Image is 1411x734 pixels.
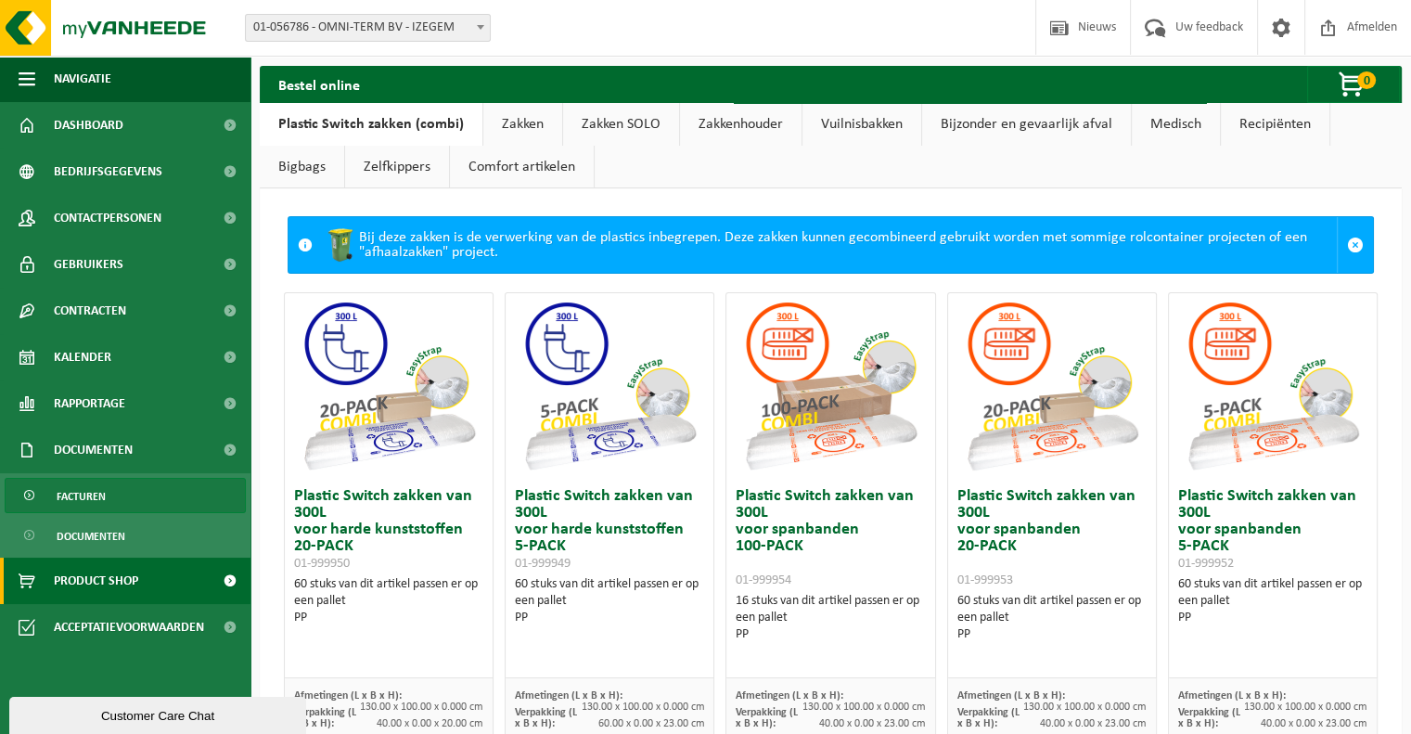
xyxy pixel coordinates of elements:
span: 01-999952 [1178,557,1234,571]
div: PP [1178,610,1367,626]
a: Documenten [5,518,246,553]
span: 130.00 x 100.00 x 0.000 cm [1023,702,1147,713]
span: Afmetingen (L x B x H): [1178,690,1286,702]
span: Acceptatievoorwaarden [54,604,204,650]
img: 01-999950 [296,293,481,479]
span: 130.00 x 100.00 x 0.000 cm [360,702,483,713]
span: 01-056786 - OMNI-TERM BV - IZEGEM [245,14,491,42]
span: Navigatie [54,56,111,102]
img: 01-999952 [1180,293,1366,479]
a: Plastic Switch zakken (combi) [260,103,482,146]
img: 01-999953 [959,293,1145,479]
span: Afmetingen (L x B x H): [736,690,843,702]
a: Recipiënten [1221,103,1329,146]
a: Zakkenhouder [680,103,802,146]
h3: Plastic Switch zakken van 300L voor harde kunststoffen 5-PACK [515,488,704,572]
a: Zakken SOLO [563,103,679,146]
span: 01-056786 - OMNI-TERM BV - IZEGEM [246,15,490,41]
a: Zakken [483,103,562,146]
a: Sluit melding [1337,217,1373,273]
span: Contracten [54,288,126,334]
a: Bigbags [260,146,344,188]
span: Bedrijfsgegevens [54,148,162,195]
div: 60 stuks van dit artikel passen er op een pallet [515,576,704,626]
span: Afmetingen (L x B x H): [294,690,402,702]
span: 130.00 x 100.00 x 0.000 cm [581,702,704,713]
a: Vuilnisbakken [802,103,921,146]
span: Facturen [57,479,106,514]
span: Contactpersonen [54,195,161,241]
span: Documenten [54,427,133,473]
span: 40.00 x 0.00 x 23.00 cm [1261,718,1367,729]
span: 40.00 x 0.00 x 20.00 cm [377,718,483,729]
div: 16 stuks van dit artikel passen er op een pallet [736,593,925,643]
div: PP [294,610,483,626]
h2: Bestel online [260,66,378,102]
iframe: chat widget [9,693,310,734]
h3: Plastic Switch zakken van 300L voor spanbanden 100-PACK [736,488,925,588]
img: WB-0240-HPE-GN-50.png [322,226,359,264]
span: Rapportage [54,380,125,427]
span: 01-999953 [957,573,1013,587]
a: Comfort artikelen [450,146,594,188]
span: 40.00 x 0.00 x 23.00 cm [1040,718,1147,729]
div: 60 stuks van dit artikel passen er op een pallet [1178,576,1367,626]
h3: Plastic Switch zakken van 300L voor spanbanden 5-PACK [1178,488,1367,572]
span: Documenten [57,519,125,554]
span: Verpakking (L x B x H): [294,707,356,729]
div: PP [957,626,1147,643]
div: PP [515,610,704,626]
span: 0 [1357,71,1376,89]
span: 01-999950 [294,557,350,571]
img: 01-999949 [517,293,702,479]
div: PP [736,626,925,643]
span: Afmetingen (L x B x H): [957,690,1065,702]
a: Zelfkippers [345,146,449,188]
h3: Plastic Switch zakken van 300L voor harde kunststoffen 20-PACK [294,488,483,572]
span: Verpakking (L x B x H): [957,707,1020,729]
div: Bij deze zakken is de verwerking van de plastics inbegrepen. Deze zakken kunnen gecombineerd gebr... [322,217,1337,273]
span: Verpakking (L x B x H): [515,707,577,729]
span: 130.00 x 100.00 x 0.000 cm [1244,702,1367,713]
span: 01-999949 [515,557,571,571]
button: 0 [1307,66,1400,103]
a: Bijzonder en gevaarlijk afval [922,103,1131,146]
div: 60 stuks van dit artikel passen er op een pallet [294,576,483,626]
span: Kalender [54,334,111,380]
h3: Plastic Switch zakken van 300L voor spanbanden 20-PACK [957,488,1147,588]
a: Facturen [5,478,246,513]
span: Product Shop [54,558,138,604]
a: Medisch [1132,103,1220,146]
span: Verpakking (L x B x H): [736,707,798,729]
span: 60.00 x 0.00 x 23.00 cm [597,718,704,729]
span: 40.00 x 0.00 x 23.00 cm [819,718,926,729]
span: 01-999954 [736,573,791,587]
img: 01-999954 [738,293,923,479]
div: 60 stuks van dit artikel passen er op een pallet [957,593,1147,643]
span: Afmetingen (L x B x H): [515,690,622,702]
span: Dashboard [54,102,123,148]
span: Verpakking (L x B x H): [1178,707,1240,729]
span: Gebruikers [54,241,123,288]
span: 130.00 x 100.00 x 0.000 cm [802,702,926,713]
